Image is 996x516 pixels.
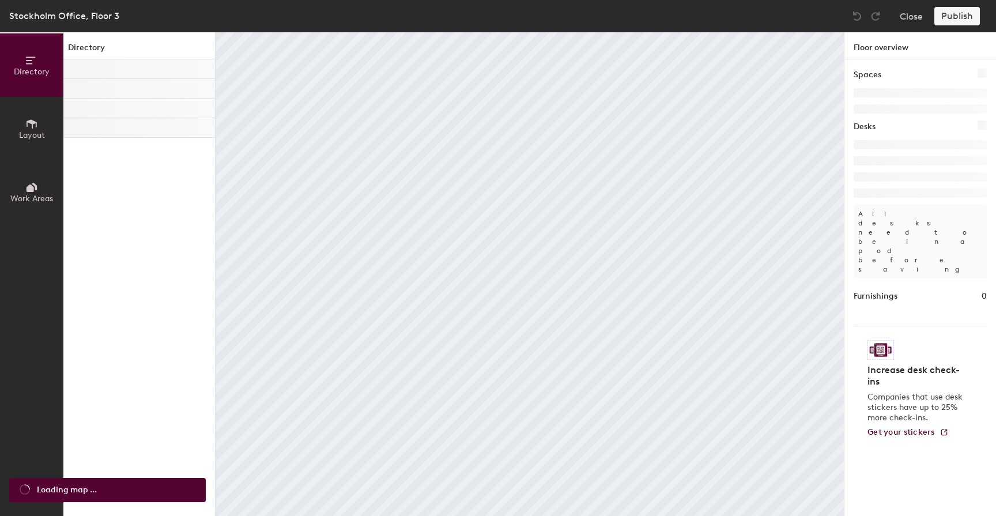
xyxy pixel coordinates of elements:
h1: Spaces [854,69,881,81]
span: Loading map ... [37,484,97,496]
h1: Desks [854,120,876,133]
p: All desks need to be in a pod before saving [854,205,987,278]
img: Redo [870,10,881,22]
img: Sticker logo [867,340,894,360]
span: Directory [14,67,50,77]
h1: 0 [982,290,987,303]
a: Get your stickers [867,428,949,438]
button: Close [900,7,923,25]
p: Companies that use desk stickers have up to 25% more check-ins. [867,392,966,423]
div: Stockholm Office, Floor 3 [9,9,119,23]
img: Undo [851,10,863,22]
h1: Directory [63,42,215,59]
h1: Floor overview [844,32,996,59]
span: Get your stickers [867,427,935,437]
span: Work Areas [10,194,53,204]
span: Layout [19,130,45,140]
h1: Furnishings [854,290,897,303]
canvas: Map [216,32,844,516]
h4: Increase desk check-ins [867,364,966,387]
